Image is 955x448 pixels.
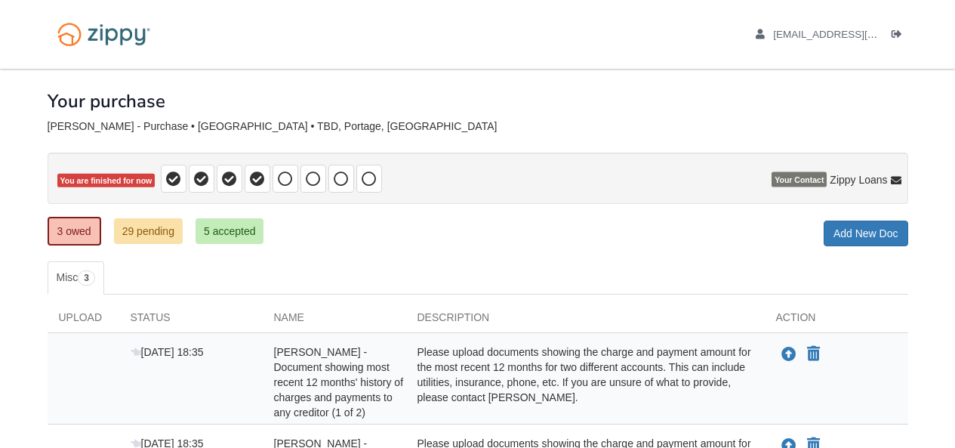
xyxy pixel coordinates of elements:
button: Declare Harold Witherow - Document showing most recent 12 months' history of charges and payments... [806,345,821,363]
a: edit profile [756,29,947,44]
span: [DATE] 18:35 [131,346,204,358]
span: [PERSON_NAME] - Document showing most recent 12 months' history of charges and payments to any cr... [274,346,404,419]
a: 5 accepted [196,218,264,244]
img: Logo [48,15,160,54]
div: Description [406,310,765,332]
a: 29 pending [114,218,183,244]
span: johnwitherow6977@gmail.com [773,29,946,40]
div: Name [263,310,406,332]
span: Zippy Loans [830,172,887,187]
div: Please upload documents showing the charge and payment amount for the most recent 12 months for t... [406,344,765,420]
div: Action [765,310,908,332]
button: Upload Harold Witherow - Document showing most recent 12 months' history of charges and payments ... [780,344,798,364]
a: 3 owed [48,217,101,246]
h1: Your purchase [48,91,165,111]
span: 3 [78,270,95,286]
div: Upload [48,310,119,332]
span: Your Contact [772,172,827,187]
a: Log out [892,29,908,44]
div: [PERSON_NAME] - Purchase • [GEOGRAPHIC_DATA] • TBD, Portage, [GEOGRAPHIC_DATA] [48,120,908,133]
span: You are finished for now [57,174,156,188]
a: Add New Doc [824,221,908,246]
div: Status [119,310,263,332]
a: Misc [48,261,104,295]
